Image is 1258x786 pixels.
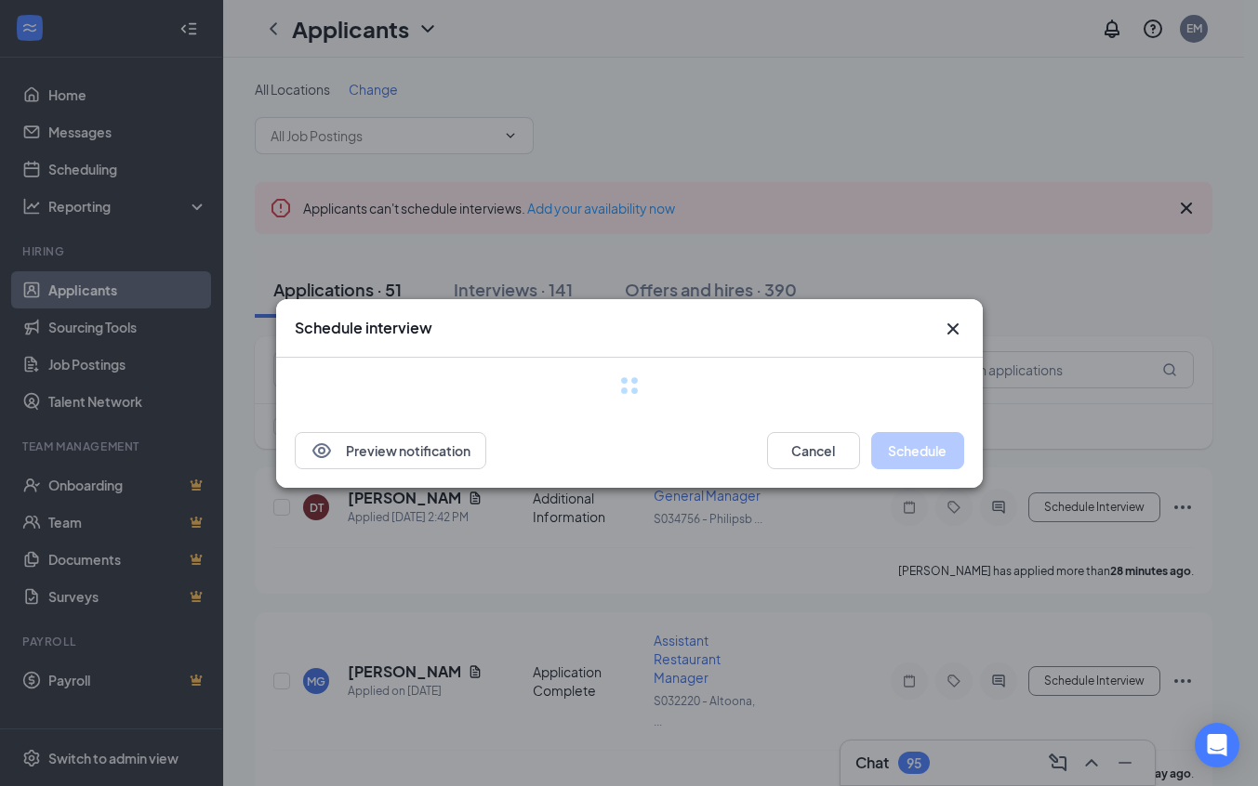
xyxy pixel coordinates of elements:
button: Schedule [871,432,964,469]
div: Open Intercom Messenger [1195,723,1239,767]
svg: Cross [942,318,964,340]
button: Cancel [767,432,860,469]
button: Close [942,318,964,340]
button: EyePreview notification [295,432,486,469]
h3: Schedule interview [295,318,432,338]
svg: Eye [311,439,333,462]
